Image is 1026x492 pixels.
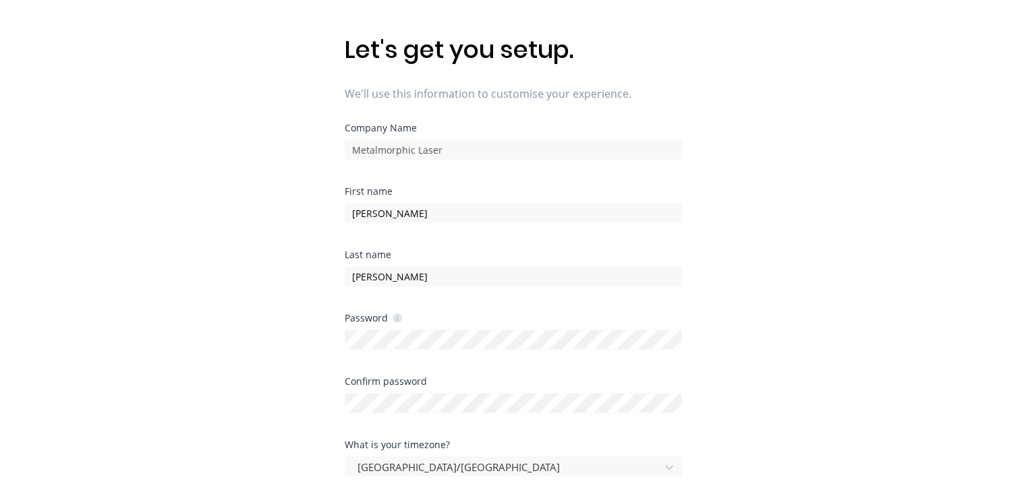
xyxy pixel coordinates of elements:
div: Confirm password [345,377,682,386]
span: We'll use this information to customise your experience. [345,86,682,102]
div: Last name [345,250,682,259]
div: What is your timezone? [345,440,682,450]
div: Password [345,311,402,324]
div: First name [345,187,682,196]
div: Company Name [345,123,682,133]
h1: Let's get you setup. [345,35,682,64]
